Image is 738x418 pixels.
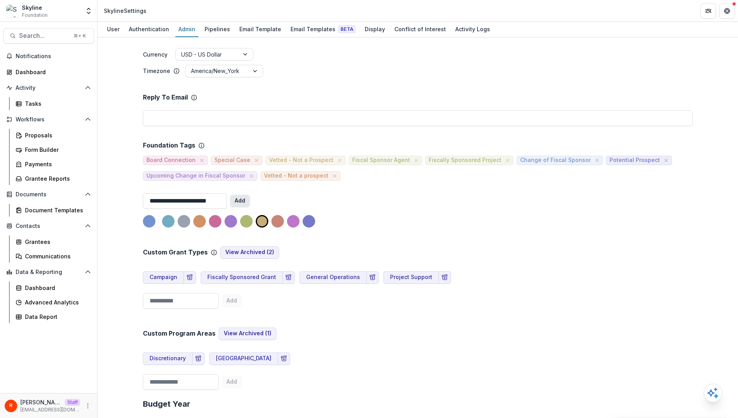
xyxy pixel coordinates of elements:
[264,173,328,179] span: Vetted - Not a prospect
[25,146,88,154] div: Form Builder
[126,22,172,37] a: Authentication
[3,82,94,94] button: Open Activity
[104,7,146,15] div: Skyline Settings
[3,66,94,78] a: Dashboard
[175,23,198,35] div: Admin
[184,271,196,284] button: Archive Grant Type
[143,352,193,365] button: Discretionary
[83,3,94,19] button: Open entity switcher
[3,113,94,126] button: Open Workflows
[12,172,94,185] a: Grantee Reports
[143,67,170,75] p: Timezone
[214,157,250,164] span: Special Case
[299,271,367,284] button: General Operations
[12,310,94,323] a: Data Report
[12,158,94,171] a: Payments
[25,206,88,214] div: Document Templates
[9,403,12,408] div: Raj
[25,100,88,108] div: Tasks
[248,172,255,180] button: close
[22,4,48,12] div: Skyline
[201,271,283,284] button: Fiscally Sponsored Grant
[236,22,284,37] a: Email Template
[16,116,82,123] span: Workflows
[222,376,242,388] button: Add
[429,157,501,164] span: Fiscally Sponsored Project
[593,157,601,164] button: close
[146,157,196,164] span: Board Connection
[391,23,449,35] div: Conflict of Interest
[383,271,439,284] button: Project Support
[3,50,94,62] button: Notifications
[209,352,278,365] button: [GEOGRAPHIC_DATA]
[412,157,420,164] button: close
[12,97,94,110] a: Tasks
[3,220,94,232] button: Open Contacts
[12,250,94,263] a: Communications
[201,23,233,35] div: Pipelines
[198,157,206,164] button: close
[201,22,233,37] a: Pipelines
[20,398,62,406] p: [PERSON_NAME]
[16,269,82,276] span: Data & Reporting
[220,246,279,259] button: View Archived (2)
[391,22,449,37] a: Conflict of Interest
[287,23,358,35] div: Email Templates
[366,271,379,284] button: Archive Grant Type
[452,22,493,37] a: Activity Logs
[104,22,123,37] a: User
[336,157,344,164] button: close
[192,352,205,365] button: Archive Program Area
[6,5,19,17] img: Skyline
[12,281,94,294] a: Dashboard
[339,25,355,33] span: Beta
[12,143,94,156] a: Form Builder
[16,68,88,76] div: Dashboard
[282,271,295,284] button: Archive Grant Type
[12,296,94,309] a: Advanced Analytics
[143,271,184,284] button: Campaign
[701,3,716,19] button: Partners
[662,157,670,164] button: close
[331,172,339,180] button: close
[20,406,80,413] p: [EMAIL_ADDRESS][DOMAIN_NAME]
[25,174,88,183] div: Grantee Reports
[65,399,80,406] p: Staff
[101,5,150,16] nav: breadcrumb
[452,23,493,35] div: Activity Logs
[16,53,91,60] span: Notifications
[222,295,242,307] button: Add
[143,249,208,256] h2: Custom Grant Types
[236,23,284,35] div: Email Template
[104,23,123,35] div: User
[143,330,216,337] h2: Custom Program Areas
[704,384,722,402] button: Open AI Assistant
[143,399,693,409] h2: Budget Year
[72,32,87,40] div: ⌘ + K
[25,298,88,306] div: Advanced Analytics
[12,204,94,217] a: Document Templates
[25,160,88,168] div: Payments
[25,252,88,260] div: Communications
[143,142,195,149] p: Foundation Tags
[16,85,82,91] span: Activity
[12,235,94,248] a: Grantees
[287,22,358,37] a: Email Templates Beta
[362,23,388,35] div: Display
[146,173,245,179] span: Upcoming Change in Fiscal Sponsor
[16,223,82,229] span: Contacts
[352,157,410,164] span: Fiscal Sponsor Agent
[3,188,94,201] button: Open Documents
[25,284,88,292] div: Dashboard
[219,327,276,340] button: View Archived (1)
[610,157,660,164] span: Potential Prospect
[143,94,188,101] p: Reply To Email
[3,28,94,44] button: Search...
[25,131,88,139] div: Proposals
[19,32,69,39] span: Search...
[25,238,88,246] div: Grantees
[126,23,172,35] div: Authentication
[278,352,290,365] button: Archive Program Area
[83,401,93,411] button: More
[143,50,168,59] label: Currency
